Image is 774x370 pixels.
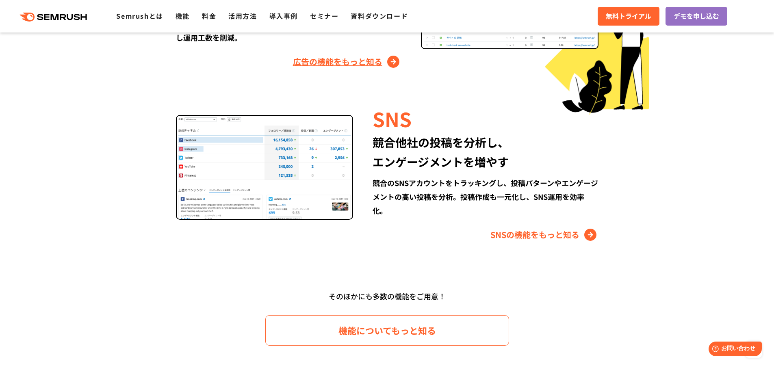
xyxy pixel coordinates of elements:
div: そのほかにも多数の機能をご用意！ [154,289,621,304]
a: SNSの機能をもっと知る [490,228,598,241]
a: 広告の機能をもっと知る [293,55,401,68]
a: 資料ダウンロード [351,11,408,21]
span: 機能についてもっと知る [338,323,436,338]
a: 機能についてもっと知る [265,315,509,346]
a: 料金 [202,11,216,21]
a: セミナー [310,11,338,21]
div: 競合のSNSアカウントをトラッキングし、投稿パターンやエンゲージメントの高い投稿を分析。投稿作成も一元化し、SNS運用を効率化。 [373,176,598,217]
span: 無料トライアル [606,11,651,22]
a: Semrushとは [116,11,163,21]
a: 導入事例 [269,11,298,21]
div: SNS [373,105,598,132]
div: 競合他社の投稿を分析し、 エンゲージメントを増やす [373,132,598,171]
a: 無料トライアル [598,7,659,26]
a: 活用方法 [228,11,257,21]
iframe: Help widget launcher [702,338,765,361]
span: デモを申し込む [674,11,719,22]
a: デモを申し込む [666,7,727,26]
a: 機能 [176,11,190,21]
